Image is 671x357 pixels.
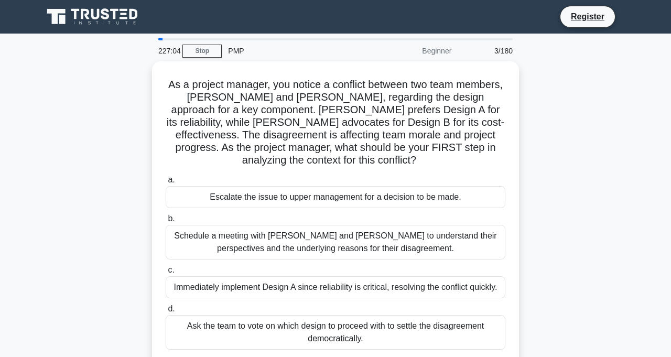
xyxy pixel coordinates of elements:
[152,40,182,61] div: 227:04
[168,304,175,313] span: d.
[366,40,458,61] div: Beginner
[166,276,505,298] div: Immediately implement Design A since reliability is critical, resolving the conflict quickly.
[166,315,505,350] div: Ask the team to vote on which design to proceed with to settle the disagreement democratically.
[168,265,174,274] span: c.
[182,45,222,58] a: Stop
[565,10,611,23] a: Register
[168,175,175,184] span: a.
[222,40,366,61] div: PMP
[166,186,505,208] div: Escalate the issue to upper management for a decision to be made.
[166,225,505,259] div: Schedule a meeting with [PERSON_NAME] and [PERSON_NAME] to understand their perspectives and the ...
[165,78,506,167] h5: As a project manager, you notice a conflict between two team members, [PERSON_NAME] and [PERSON_N...
[458,40,519,61] div: 3/180
[168,214,175,223] span: b.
